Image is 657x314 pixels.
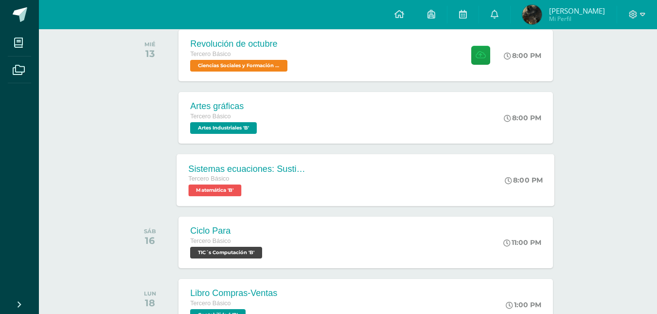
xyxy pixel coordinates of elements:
span: Tercero Básico [189,175,230,182]
div: Artes gráficas [190,101,259,111]
div: 8:00 PM [505,176,543,185]
div: LUN [144,290,156,297]
div: SÁB [144,228,156,235]
span: TIC´s Computación 'B' [190,247,262,259]
div: 8:00 PM [504,51,541,60]
div: Revolución de octubre [190,39,290,49]
span: Artes Industriales 'B' [190,122,257,134]
div: Ciclo Para [190,226,265,236]
span: Tercero Básico [190,300,231,307]
div: 16 [144,235,156,246]
div: MIÉ [144,41,156,48]
img: 3c24d19736607c01b222ad5b8031acf5.png [522,5,542,24]
span: Matemática 'B' [189,185,242,196]
span: Mi Perfil [549,15,605,23]
div: Libro Compras-Ventas [190,288,277,298]
div: 13 [144,48,156,59]
div: 18 [144,297,156,309]
div: 11:00 PM [503,238,541,247]
span: [PERSON_NAME] [549,6,605,16]
span: Ciencias Sociales y Formación Ciudadana 'B' [190,60,287,72]
span: Tercero Básico [190,238,231,244]
span: Tercero Básico [190,51,231,57]
div: 1:00 PM [506,300,541,309]
span: Tercero Básico [190,113,231,120]
div: Sistemas ecuaciones: Sustitución e igualación [189,164,306,174]
div: 8:00 PM [504,113,541,122]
